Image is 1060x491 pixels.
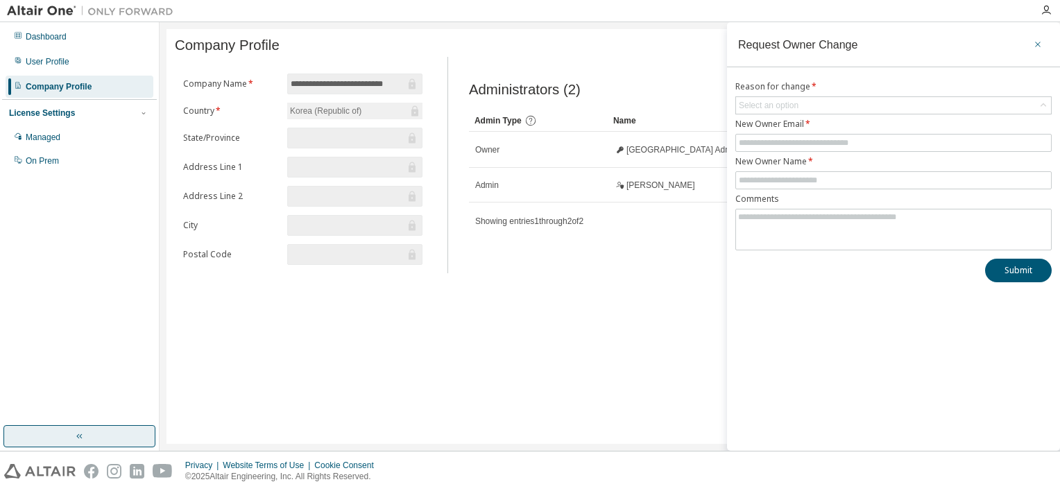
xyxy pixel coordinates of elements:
[735,193,1052,205] label: Comments
[985,259,1052,282] button: Submit
[4,464,76,479] img: altair_logo.svg
[183,191,279,202] label: Address Line 2
[469,82,581,98] span: Administrators (2)
[183,105,279,117] label: Country
[26,56,69,67] div: User Profile
[183,249,279,260] label: Postal Code
[175,37,280,53] span: Company Profile
[626,144,739,155] span: [GEOGRAPHIC_DATA] Admin
[288,103,364,119] div: Korea (Republic of)
[26,132,60,143] div: Managed
[153,464,173,479] img: youtube.svg
[287,103,422,119] div: Korea (Republic of)
[7,4,180,18] img: Altair One
[475,216,583,226] span: Showing entries 1 through 2 of 2
[735,156,1052,167] label: New Owner Name
[735,81,1052,92] label: Reason for change
[223,460,314,471] div: Website Terms of Use
[183,132,279,144] label: State/Province
[26,81,92,92] div: Company Profile
[107,464,121,479] img: instagram.svg
[183,220,279,231] label: City
[185,460,223,471] div: Privacy
[626,180,695,191] span: [PERSON_NAME]
[185,471,382,483] p: © 2025 Altair Engineering, Inc. All Rights Reserved.
[735,119,1052,130] label: New Owner Email
[26,155,59,166] div: On Prem
[183,162,279,173] label: Address Line 1
[475,180,499,191] span: Admin
[26,31,67,42] div: Dashboard
[613,110,741,132] div: Name
[475,116,522,126] span: Admin Type
[183,78,279,89] label: Company Name
[84,464,99,479] img: facebook.svg
[130,464,144,479] img: linkedin.svg
[739,100,798,111] div: Select an option
[475,144,499,155] span: Owner
[736,97,1051,114] div: Select an option
[738,39,858,50] div: Request Owner Change
[9,107,75,119] div: License Settings
[314,460,382,471] div: Cookie Consent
